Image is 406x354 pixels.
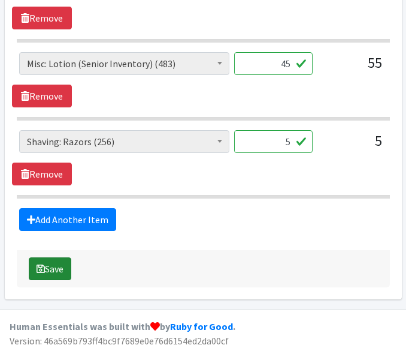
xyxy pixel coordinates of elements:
input: Quantity [234,130,313,153]
span: Shaving: Razors (256) [27,133,222,150]
div: 55 [322,52,382,85]
a: Remove [12,163,72,185]
span: Shaving: Razors (256) [19,130,229,153]
span: Misc: Lotion (Senior Inventory) (483) [27,55,222,72]
a: Remove [12,7,72,29]
div: 5 [322,130,382,163]
strong: Human Essentials was built with by . [10,320,235,332]
span: Version: 46a569b793ff4bc9f7689e0e76d6154ed2da00cf [10,335,229,347]
a: Add Another Item [19,208,116,231]
button: Save [29,257,71,280]
span: Misc: Lotion (Senior Inventory) (483) [19,52,229,75]
a: Ruby for Good [170,320,233,332]
a: Remove [12,85,72,107]
input: Quantity [234,52,313,75]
